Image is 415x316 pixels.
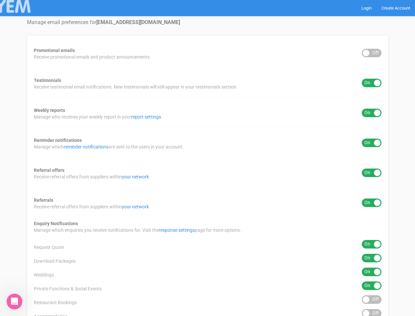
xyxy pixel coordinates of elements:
[34,108,65,113] strong: Weekly reports
[34,168,64,173] strong: Referral offers
[34,272,54,278] span: Weddings
[34,197,53,203] strong: Referrals
[34,227,241,233] span: Manage which enquiries you receive notifications for. Visit the page for more options.
[34,144,184,150] span: Manage which are sent to the users in your account.
[122,174,149,179] a: your network
[34,84,238,90] span: Receive testimonial email notifications. New testimonials will still appear in your testimonials ...
[34,221,78,226] strong: Enquiry Notifications
[34,173,150,180] span: Receive referral offers from suppliers within .
[34,138,82,143] strong: Reminder notifications
[34,299,77,306] span: Restaurant Bookings
[34,203,150,210] span: Receive referral offers from suppliers within .
[34,114,162,120] span: Manage who receives your weekly report in your .
[27,19,388,25] h4: Manage email preferences for
[96,19,180,25] strong: [EMAIL_ADDRESS][DOMAIN_NAME]
[64,144,108,149] a: reminder notifications
[34,285,102,292] span: Private Functions & Social Events
[34,78,61,83] strong: Testimonials
[34,54,151,60] span: Receive promotional emails and product announcements.
[122,204,149,209] a: your network
[34,258,76,264] span: Download Packages
[34,48,75,53] strong: Promotional emails
[159,227,195,233] a: response settings
[34,244,64,250] span: Request Quote
[131,114,161,119] a: report settings
[7,294,22,309] iframe: Intercom live chat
